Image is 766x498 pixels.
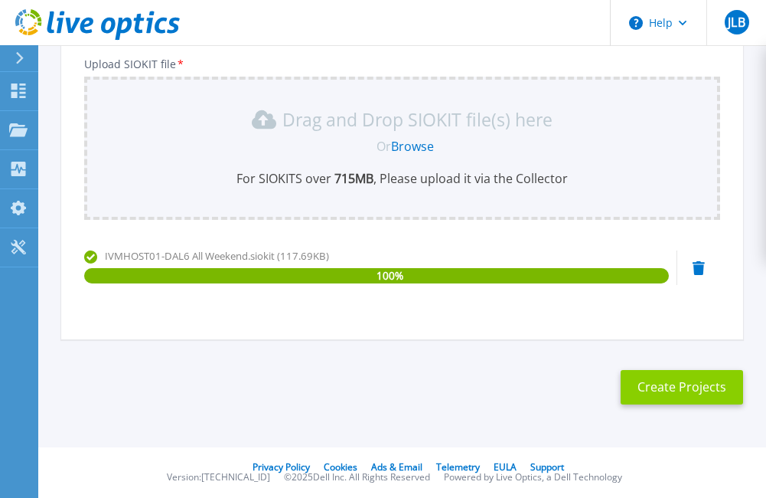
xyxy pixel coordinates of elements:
[93,107,711,187] div: Drag and Drop SIOKIT file(s) here OrBrowseFor SIOKITS over 715MB, Please upload it via the Collector
[376,138,391,155] span: Or
[494,460,517,473] a: EULA
[530,460,564,473] a: Support
[282,112,552,127] p: Drag and Drop SIOKIT file(s) here
[391,138,434,155] a: Browse
[436,460,480,473] a: Telemetry
[324,460,357,473] a: Cookies
[253,460,310,473] a: Privacy Policy
[444,473,622,483] li: Powered by Live Optics, a Dell Technology
[284,473,430,483] li: © 2025 Dell Inc. All Rights Reserved
[376,268,403,283] span: 100 %
[621,370,743,405] button: Create Projects
[331,170,373,187] b: 715 MB
[105,249,329,263] span: IVMHOST01-DAL6 All Weekend.siokit (117.69KB)
[167,473,270,483] li: Version: [TECHNICAL_ID]
[728,16,745,28] span: JLB
[93,170,711,187] p: For SIOKITS over , Please upload it via the Collector
[371,460,422,473] a: Ads & Email
[84,58,720,70] p: Upload SIOKIT file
